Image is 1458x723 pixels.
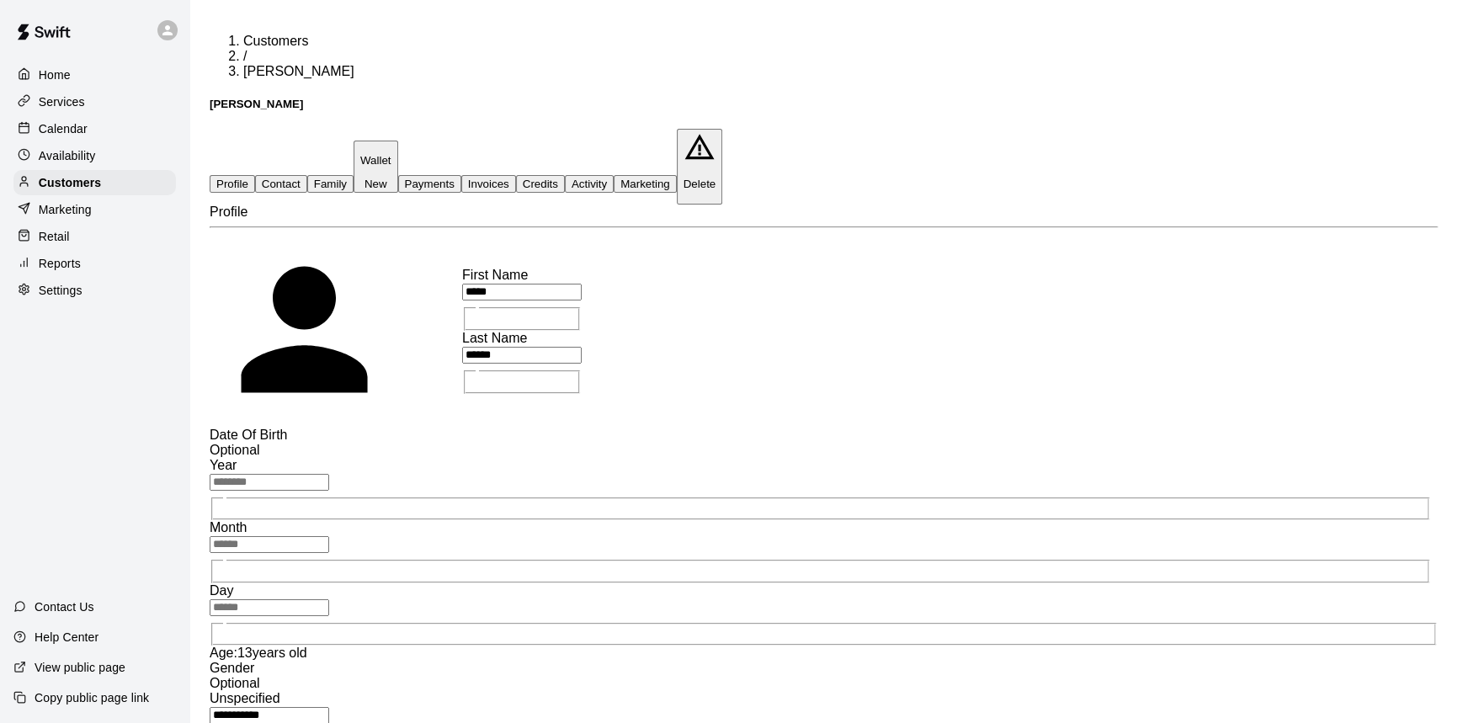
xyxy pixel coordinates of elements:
p: Retail [39,228,70,245]
p: Wallet [360,154,391,167]
div: basic tabs example [210,129,1438,204]
span: Last Name [462,331,527,345]
p: Services [39,93,85,110]
span: Gender [210,661,254,675]
p: Help Center [35,629,98,646]
p: Customers [39,174,101,191]
a: Retail [13,224,176,249]
a: Availability [13,143,176,168]
p: Home [39,66,71,83]
a: Customers [13,170,176,195]
span: Year [210,458,237,472]
span: Date Of Birth [210,428,287,442]
div: Unspecified [210,691,1438,706]
span: Optional [210,443,260,457]
p: View public page [35,659,125,676]
a: Marketing [13,197,176,222]
button: Invoices [461,175,516,193]
p: Availability [39,147,96,164]
h5: [PERSON_NAME] [210,98,1438,110]
button: Family [307,175,354,193]
p: Reports [39,255,81,272]
a: Customers [243,34,308,48]
li: / [243,49,1438,64]
span: Day [210,583,233,598]
a: Services [13,89,176,114]
span: Profile [210,205,247,219]
span: Optional [210,676,260,690]
span: New [364,178,387,190]
a: Reports [13,251,176,276]
p: Contact Us [35,598,94,615]
span: Month [210,520,247,534]
p: Calendar [39,120,88,137]
p: Settings [39,282,82,299]
a: Settings [13,278,176,303]
span: [PERSON_NAME] [243,64,354,78]
button: Payments [398,175,461,193]
button: Profile [210,175,255,193]
p: Copy public page link [35,689,149,706]
button: Contact [255,175,307,193]
span: Age: 13 years old [210,646,307,660]
button: Activity [565,175,614,193]
p: Delete [684,178,716,190]
span: First Name [462,268,528,282]
button: Marketing [614,175,677,193]
button: Credits [516,175,565,193]
a: Home [13,62,176,88]
p: Marketing [39,201,92,218]
nav: breadcrumb [210,34,1438,79]
a: Calendar [13,116,176,141]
